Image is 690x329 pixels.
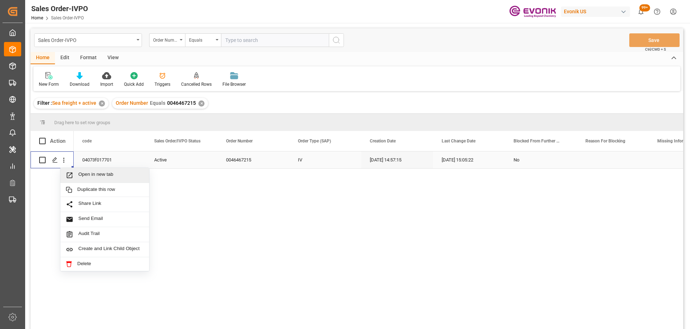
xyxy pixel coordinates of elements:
[38,35,134,44] div: Sales Order-IVPO
[221,33,329,47] input: Type to search
[329,33,344,47] button: search button
[198,100,204,107] div: ✕
[100,81,113,88] div: Import
[39,81,59,88] div: New Form
[75,52,102,64] div: Format
[185,33,221,47] button: open menu
[116,100,148,106] span: Order Number
[54,120,110,125] span: Drag here to set row groups
[645,47,666,52] span: Ctrl/CMD + S
[361,151,433,168] div: [DATE] 14:57:15
[31,3,88,14] div: Sales Order-IVPO
[154,138,201,144] span: Sales Order/IVPO Status
[514,152,568,168] div: No
[155,81,170,88] div: Triggers
[649,4,665,20] button: Help Center
[585,138,625,144] span: Reason For Blocking
[124,81,144,88] div: Quick Add
[298,138,331,144] span: Order Type (SAP)
[629,33,680,47] button: Save
[34,33,142,47] button: open menu
[99,100,105,107] div: ✕
[226,138,253,144] span: Order Number
[153,35,178,43] div: Order Number
[102,52,124,64] div: View
[149,33,185,47] button: open menu
[189,35,213,43] div: Equals
[52,100,96,106] span: Sea freight + active
[55,52,75,64] div: Edit
[31,151,74,169] div: Press SPACE to select this row.
[433,151,505,168] div: [DATE] 15:05:22
[154,152,209,168] div: Active
[561,5,633,18] button: Evonik US
[633,4,649,20] button: show 100 new notifications
[181,81,212,88] div: Cancelled Rows
[167,100,196,106] span: 0046467215
[74,151,146,168] div: 04073f017701
[31,52,55,64] div: Home
[50,138,65,144] div: Action
[514,138,562,144] span: Blocked From Further Processing
[509,5,556,18] img: Evonik-brand-mark-Deep-Purple-RGB.jpeg_1700498283.jpeg
[561,6,630,17] div: Evonik US
[31,15,43,20] a: Home
[37,100,52,106] span: Filter :
[442,138,475,144] span: Last Change Date
[222,81,246,88] div: File Browser
[70,81,89,88] div: Download
[217,151,289,168] div: 0046467215
[82,138,92,144] span: code
[370,138,396,144] span: Creation Date
[289,151,361,168] div: IV
[150,100,165,106] span: Equals
[639,4,650,11] span: 99+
